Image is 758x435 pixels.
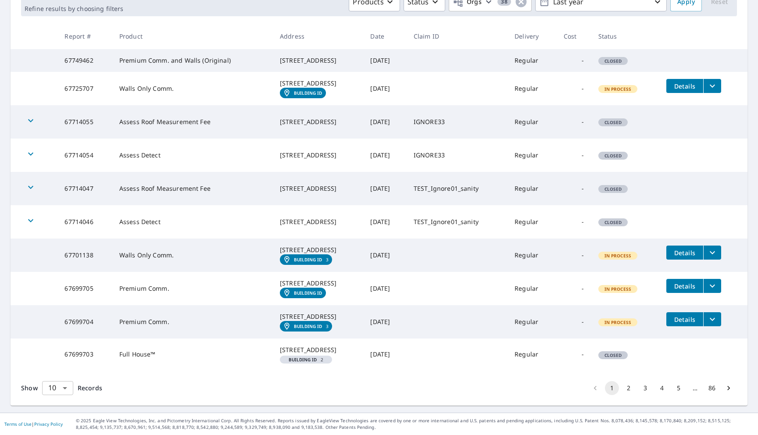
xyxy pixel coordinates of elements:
td: [DATE] [363,139,406,172]
span: In Process [599,319,637,325]
button: Go to page 5 [672,381,686,395]
th: Report # [57,23,112,49]
th: Address [273,23,364,49]
td: [DATE] [363,205,406,239]
span: 2 [283,357,329,362]
td: [DATE] [363,339,406,370]
td: - [557,339,591,370]
span: In Process [599,286,637,292]
button: filesDropdownBtn-67699705 [703,279,721,293]
td: [DATE] [363,172,406,205]
th: Status [591,23,659,49]
th: Product [112,23,273,49]
div: [STREET_ADDRESS] [280,151,357,160]
div: [STREET_ADDRESS] [280,217,357,226]
button: Go to page 3 [638,381,652,395]
td: Regular [508,139,557,172]
td: [DATE] [363,239,406,272]
div: [STREET_ADDRESS] [280,118,357,126]
td: Regular [508,49,557,72]
button: detailsBtn-67725707 [666,79,703,93]
button: Go to page 2 [622,381,636,395]
button: detailsBtn-67699704 [666,312,703,326]
div: … [688,384,702,392]
a: Building ID3 [280,254,332,265]
td: 67699704 [57,305,112,339]
td: - [557,239,591,272]
span: In Process [599,86,637,92]
button: detailsBtn-67701138 [666,246,703,260]
td: 67701138 [57,239,112,272]
span: Closed [599,186,627,192]
td: - [557,205,591,239]
div: [STREET_ADDRESS] [280,246,357,254]
span: Records [78,384,102,392]
button: Go to next page [722,381,736,395]
td: Regular [508,305,557,339]
button: filesDropdownBtn-67701138 [703,246,721,260]
td: Regular [508,272,557,305]
div: [STREET_ADDRESS] [280,346,357,354]
span: Show [21,384,38,392]
td: 67714054 [57,139,112,172]
em: Building ID [289,357,317,362]
td: Regular [508,205,557,239]
em: Building ID [294,324,322,329]
td: Assess Roof Measurement Fee [112,105,273,139]
td: IGNORE33 [407,139,508,172]
div: [STREET_ADDRESS] [280,79,357,88]
span: Details [672,82,698,90]
th: Claim ID [407,23,508,49]
td: 67714047 [57,172,112,205]
td: Premium Comm. [112,272,273,305]
span: In Process [599,253,637,259]
em: Building ID [294,90,322,96]
td: 67714055 [57,105,112,139]
a: Building ID3 [280,321,332,332]
td: [DATE] [363,305,406,339]
a: Privacy Policy [34,421,63,427]
span: Details [672,249,698,257]
td: [DATE] [363,49,406,72]
td: 67749462 [57,49,112,72]
td: Assess Detect [112,205,273,239]
td: Regular [508,239,557,272]
td: TEST_Ignore01_sanity [407,172,508,205]
span: Details [672,282,698,290]
div: [STREET_ADDRESS] [280,312,357,321]
td: 67714046 [57,205,112,239]
a: Terms of Use [4,421,32,427]
td: Assess Roof Measurement Fee [112,172,273,205]
td: [DATE] [363,72,406,105]
td: Walls Only Comm. [112,239,273,272]
th: Delivery [508,23,557,49]
td: 67725707 [57,72,112,105]
td: Regular [508,105,557,139]
p: | [4,421,63,427]
td: - [557,139,591,172]
div: Show 10 records [42,381,73,395]
p: Refine results by choosing filters [25,5,123,13]
td: - [557,72,591,105]
td: Regular [508,72,557,105]
td: - [557,172,591,205]
td: Regular [508,339,557,370]
td: 67699703 [57,339,112,370]
td: TEST_Ignore01_sanity [407,205,508,239]
th: Date [363,23,406,49]
td: Premium Comm. and Walls (Original) [112,49,273,72]
nav: pagination navigation [587,381,737,395]
td: - [557,105,591,139]
button: filesDropdownBtn-67699704 [703,312,721,326]
td: [DATE] [363,272,406,305]
td: Premium Comm. [112,305,273,339]
span: Closed [599,352,627,358]
td: 67699705 [57,272,112,305]
button: detailsBtn-67699705 [666,279,703,293]
td: - [557,272,591,305]
button: Go to page 4 [655,381,669,395]
th: Cost [557,23,591,49]
td: Regular [508,172,557,205]
span: Closed [599,119,627,125]
span: Closed [599,219,627,225]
